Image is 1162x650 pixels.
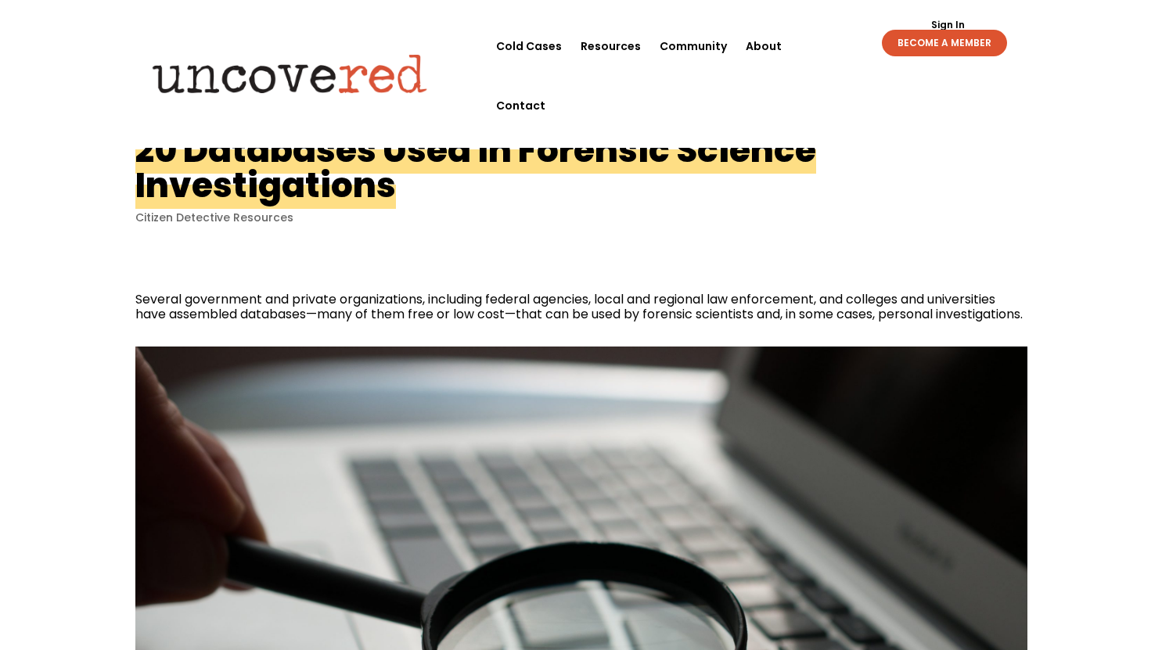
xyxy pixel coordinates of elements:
img: Uncovered logo [139,43,441,104]
a: Citizen Detective Resources [135,210,293,225]
a: Cold Cases [496,16,562,76]
a: Resources [581,16,641,76]
h1: 20 Databases Used in Forensic Science Investigations [135,126,816,209]
a: Community [660,16,727,76]
a: BECOME A MEMBER [882,30,1007,56]
a: Sign In [923,20,973,30]
span: Several government and private organizations, including federal agencies, local and regional law ... [135,290,1023,323]
a: About [746,16,782,76]
a: Contact [496,76,545,135]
